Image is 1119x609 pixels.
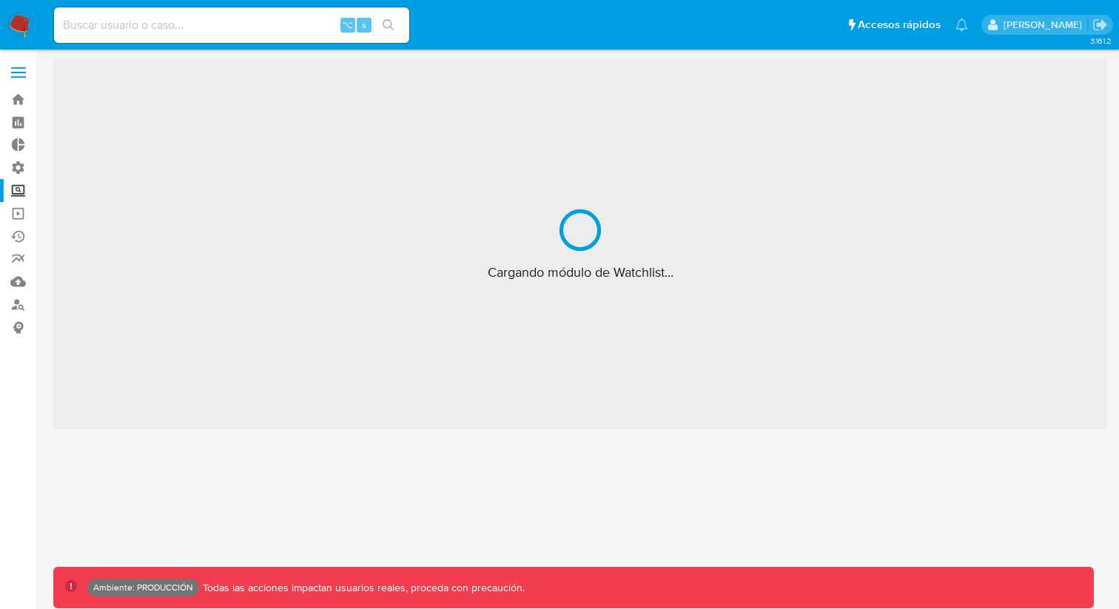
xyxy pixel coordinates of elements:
[488,263,673,281] span: Cargando módulo de Watchlist...
[1004,18,1087,32] p: gonzalo.prendes@mercadolibre.com
[54,16,409,35] input: Buscar usuario o caso...
[199,581,525,595] p: Todas las acciones impactan usuarios reales, proceda con precaución.
[362,18,366,32] span: s
[858,17,941,33] span: Accesos rápidos
[342,18,353,32] span: ⌥
[93,585,193,591] p: Ambiente: PRODUCCIÓN
[955,18,968,31] a: Notificaciones
[1092,17,1108,33] a: Salir
[373,15,403,36] button: search-icon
